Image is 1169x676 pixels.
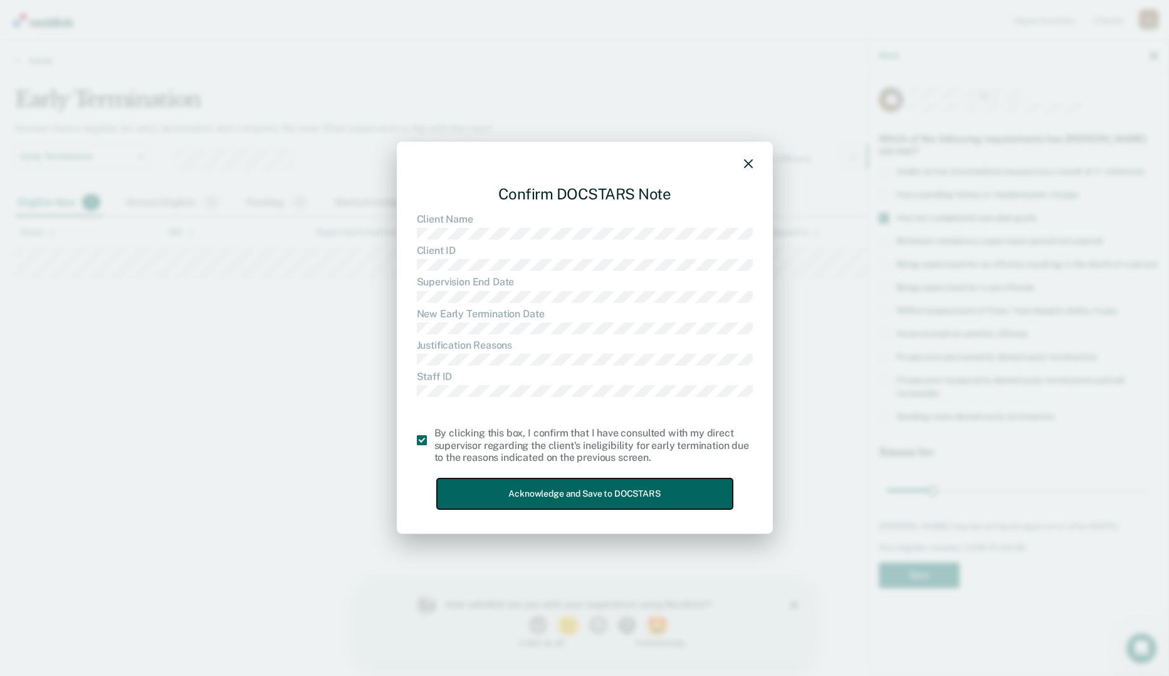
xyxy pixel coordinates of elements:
[417,175,753,213] div: Confirm DOCSTARS Note
[437,478,733,509] button: Acknowledge and Save to DOCSTARS
[417,213,753,225] dt: Client Name
[417,308,753,320] dt: New Early Termination Date
[257,34,279,53] button: 4
[417,245,753,256] dt: Client ID
[168,34,190,53] button: 1
[85,16,375,28] div: How satisfied are you with your experience using Recidiviz?
[85,56,204,65] div: 1 - Not at all
[228,34,250,53] button: 3
[417,371,753,383] dt: Staff ID
[417,276,753,288] dt: Supervision End Date
[417,339,753,351] dt: Justification Reasons
[55,13,75,33] img: Profile image for Kim
[430,19,438,26] div: Close survey
[275,56,394,65] div: 5 - Extremely
[434,428,753,464] div: By clicking this box, I confirm that I have consulted with my direct supervisor regarding the cli...
[285,34,311,53] button: 5
[196,34,222,53] button: 2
